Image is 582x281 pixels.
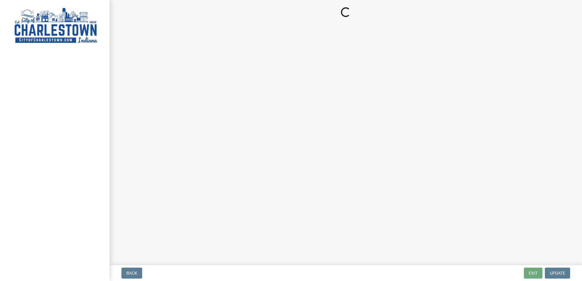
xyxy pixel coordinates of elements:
span: Update [550,271,565,276]
button: Back [121,268,142,279]
span: Back [126,271,137,276]
img: City of Charlestown, Indiana [12,6,100,45]
button: Update [545,268,570,279]
button: Exit [524,268,542,279]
